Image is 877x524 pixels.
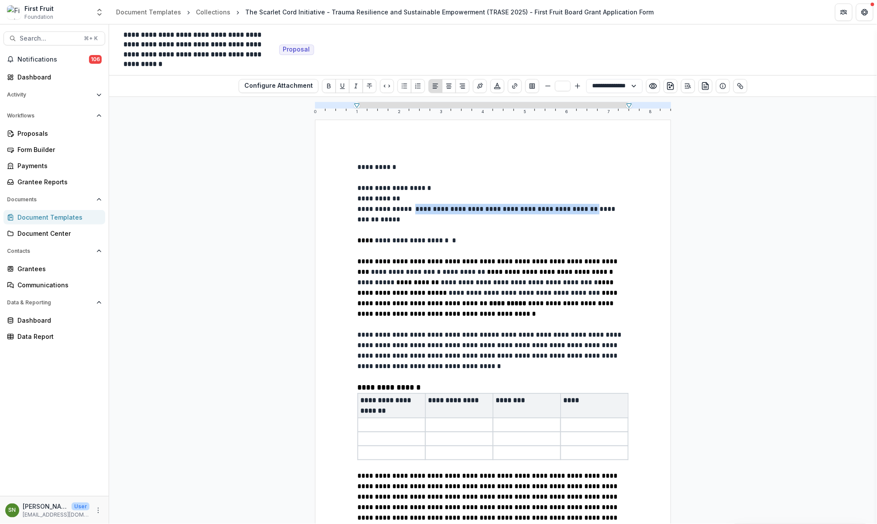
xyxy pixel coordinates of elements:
[7,113,93,119] span: Workflows
[3,313,105,327] a: Dashboard
[3,31,105,45] button: Search...
[3,329,105,344] a: Data Report
[733,79,747,93] button: Show related entities
[3,175,105,189] a: Grantee Reports
[3,226,105,241] a: Document Center
[239,79,319,93] button: Configure Attachment
[17,177,98,186] div: Grantee Reports
[17,316,98,325] div: Dashboard
[17,213,98,222] div: Document Templates
[89,55,102,64] span: 106
[3,159,105,173] a: Payments
[856,3,874,21] button: Get Help
[192,6,234,18] a: Collections
[716,79,730,93] button: Show details
[3,142,105,157] a: Form Builder
[3,88,105,102] button: Open Activity
[3,126,105,141] a: Proposals
[473,79,487,93] button: Insert Signature
[3,52,105,66] button: Notifications106
[283,46,310,53] span: Proposal
[428,79,442,93] button: Align Left
[835,3,853,21] button: Partners
[17,332,98,341] div: Data Report
[9,507,16,513] div: Sofia Njoroge
[7,248,93,254] span: Contacts
[24,4,54,13] div: First Fruit
[508,79,522,93] button: Create link
[116,7,181,17] div: Document Templates
[363,79,377,93] button: Strike
[17,145,98,154] div: Form Builder
[456,79,469,93] button: Align Right
[17,72,98,82] div: Dashboard
[3,109,105,123] button: Open Workflows
[20,35,79,42] span: Search...
[572,81,583,91] button: Bigger
[3,278,105,292] a: Communications
[646,79,660,93] button: Preview preview-doc.pdf
[17,161,98,170] div: Payments
[3,262,105,276] a: Grantees
[543,81,553,91] button: Smaller
[336,79,349,93] button: Underline
[7,300,93,306] span: Data & Reporting
[93,505,103,516] button: More
[322,79,336,93] button: Bold
[17,229,98,238] div: Document Center
[17,280,98,290] div: Communications
[681,79,695,93] button: Open Editor Sidebar
[196,7,230,17] div: Collections
[113,6,185,18] a: Document Templates
[442,79,456,93] button: Align Center
[245,7,654,17] div: The Scarlet Cord Initiative - Trauma Resilience and Sustainable Empowerment (TRASE 2025) - First ...
[490,79,504,93] button: Choose font color
[3,210,105,224] a: Document Templates
[3,296,105,310] button: Open Data & Reporting
[7,92,93,98] span: Activity
[82,34,99,43] div: ⌘ + K
[699,79,713,93] button: preview-proposal-pdf
[3,70,105,84] a: Dashboard
[3,193,105,207] button: Open Documents
[17,264,98,273] div: Grantees
[349,79,363,93] button: Italicize
[397,79,411,93] button: Bullet List
[664,79,678,93] button: download-word
[17,56,89,63] span: Notifications
[525,79,539,93] button: Insert Table
[7,5,21,19] img: First Fruit
[72,503,89,510] p: User
[113,6,657,18] nav: breadcrumb
[24,13,53,21] span: Foundation
[17,129,98,138] div: Proposals
[93,3,106,21] button: Open entity switcher
[380,79,394,93] button: Code
[3,244,105,258] button: Open Contacts
[23,511,89,519] p: [EMAIL_ADDRESS][DOMAIN_NAME]
[411,79,425,93] button: Ordered List
[23,502,68,511] p: [PERSON_NAME]
[7,196,93,203] span: Documents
